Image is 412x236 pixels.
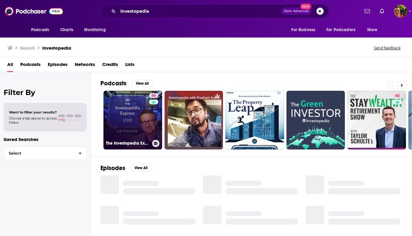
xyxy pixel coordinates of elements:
h2: Podcasts [100,80,126,87]
a: PodcastsView All [100,80,153,87]
p: Saved Searches [4,136,87,142]
span: Want to filter your results? [9,110,57,114]
a: Credits [102,60,118,72]
span: Open Advanced [284,10,309,13]
img: Podchaser - Follow, Share and Rate Podcasts [5,5,63,17]
a: 60The Investopedia Express with Caleb Silver [103,91,162,149]
span: For Podcasters [326,26,355,34]
span: More [367,26,378,34]
input: Search podcasts, credits, & more... [118,6,281,16]
h3: The Investopedia Express with Caleb Silver [106,141,150,146]
span: Podcasts [31,26,49,34]
a: Charts [56,24,77,36]
button: open menu [80,24,113,36]
span: Logged in as Marz [394,5,407,18]
button: open menu [27,24,57,36]
span: New [300,4,311,9]
a: 60 [149,93,158,98]
span: For Business [291,26,315,34]
a: Networks [75,60,95,72]
a: Lists [125,60,134,72]
button: Send feedback [372,45,402,51]
div: Search podcasts, credits, & more... [101,4,329,18]
span: Choose a tab above to access filters. [9,116,57,125]
button: open menu [287,24,323,36]
a: Podcasts [20,60,41,72]
a: EpisodesView All [100,164,152,172]
a: 62 [347,91,406,149]
button: open menu [322,24,364,36]
h3: Search [20,45,35,51]
span: Charts [60,26,73,34]
a: 62 [393,93,402,98]
button: Open AdvancedNew [281,8,312,15]
button: Show profile menu [394,5,407,18]
h3: investopedia [42,45,71,51]
button: open menu [363,24,385,36]
span: Select [4,151,74,155]
a: All [7,60,13,72]
span: Monitoring [84,26,106,34]
span: 62 [395,93,400,99]
button: Select [4,146,87,160]
a: Show notifications dropdown [377,6,387,16]
img: User Profile [394,5,407,18]
h2: Filter By [4,88,87,97]
a: Episodes [48,60,67,72]
h2: Episodes [100,164,125,172]
a: Show notifications dropdown [362,6,372,16]
span: 60 [152,93,156,99]
button: View All [130,164,152,172]
button: View All [131,80,153,87]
